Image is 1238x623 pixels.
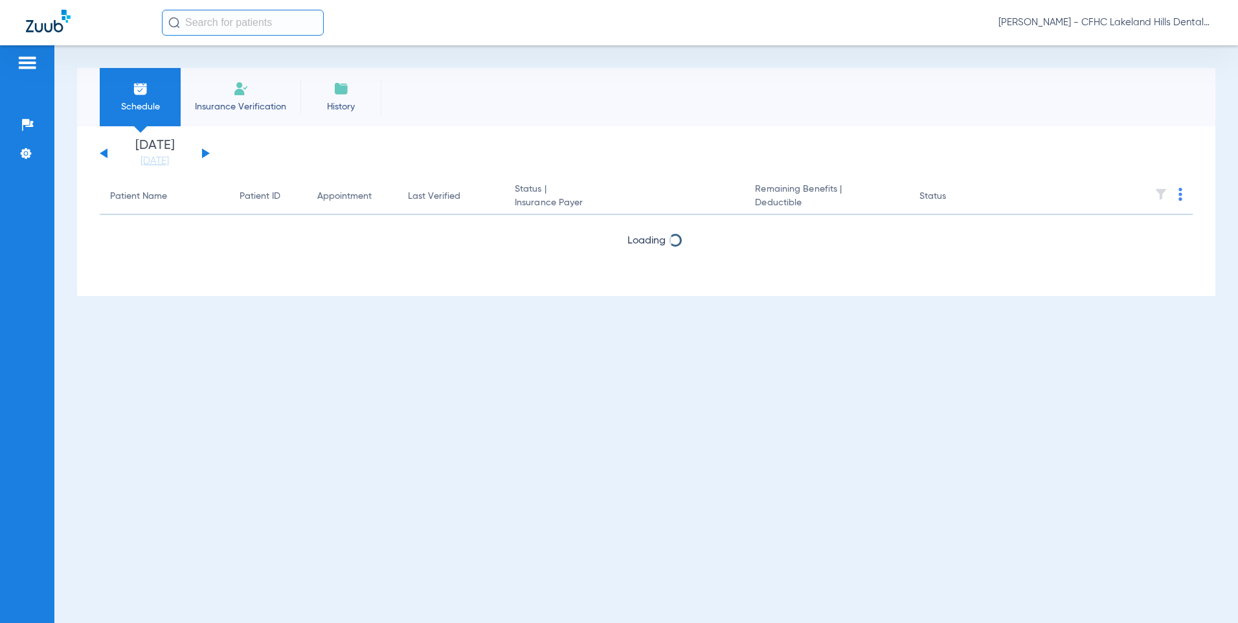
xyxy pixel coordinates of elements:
[333,81,349,96] img: History
[515,196,734,210] span: Insurance Payer
[998,16,1212,29] span: [PERSON_NAME] - CFHC Lakeland Hills Dental
[109,100,171,113] span: Schedule
[240,190,280,203] div: Patient ID
[168,17,180,28] img: Search Icon
[1154,188,1167,201] img: filter.svg
[190,100,291,113] span: Insurance Verification
[110,190,167,203] div: Patient Name
[317,190,387,203] div: Appointment
[310,100,372,113] span: History
[755,196,898,210] span: Deductible
[504,179,745,215] th: Status |
[408,190,494,203] div: Last Verified
[745,179,908,215] th: Remaining Benefits |
[17,55,38,71] img: hamburger-icon
[909,179,996,215] th: Status
[110,190,219,203] div: Patient Name
[133,81,148,96] img: Schedule
[26,10,71,32] img: Zuub Logo
[408,190,460,203] div: Last Verified
[116,155,194,168] a: [DATE]
[233,81,249,96] img: Manual Insurance Verification
[317,190,372,203] div: Appointment
[162,10,324,36] input: Search for patients
[627,236,666,246] span: Loading
[240,190,297,203] div: Patient ID
[1178,188,1182,201] img: group-dot-blue.svg
[116,139,194,168] li: [DATE]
